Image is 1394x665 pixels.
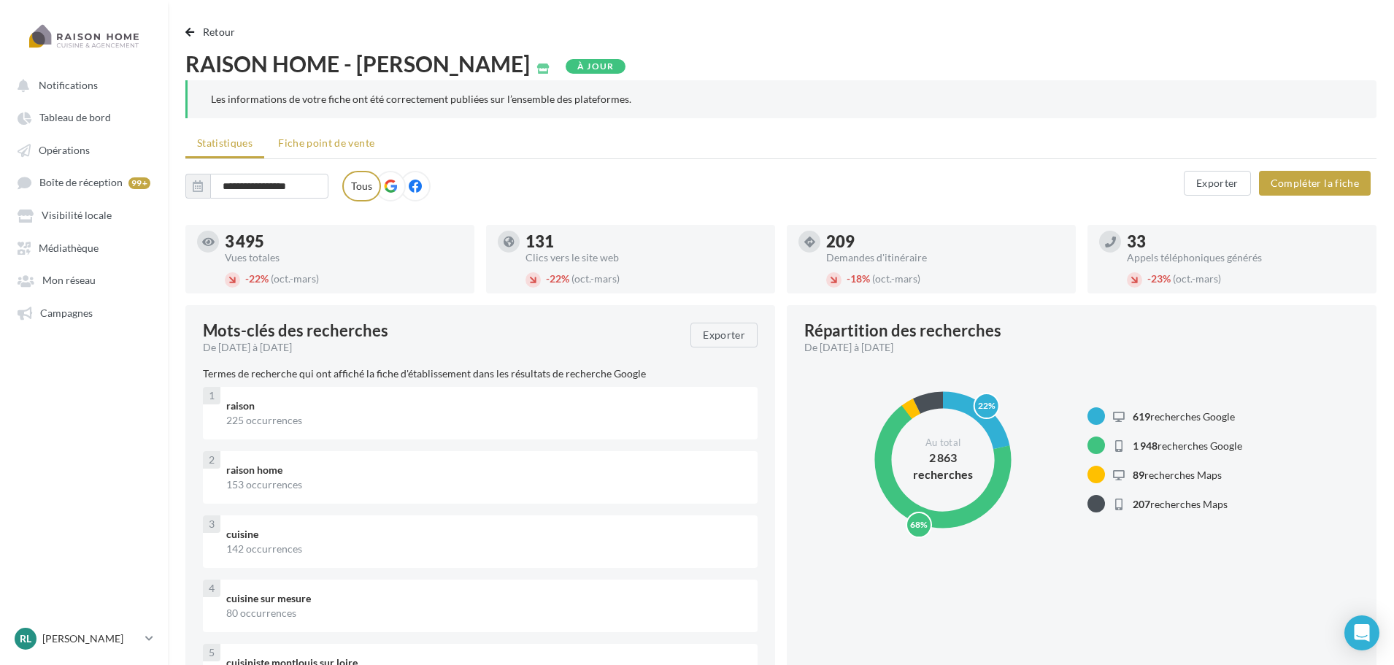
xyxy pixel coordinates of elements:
div: Demandes d'itinéraire [826,253,1064,263]
div: raison home [226,463,746,477]
div: 99+ [128,177,150,189]
div: raison [226,399,746,413]
button: Exporter [690,323,758,347]
div: 131 [525,234,763,250]
div: 225 occurrences [226,413,746,428]
span: Tableau de bord [39,112,111,124]
div: 33 [1127,234,1365,250]
div: 80 occurrences [226,606,746,620]
span: Campagnes [40,307,93,319]
a: Campagnes [9,299,159,326]
span: 1 948 [1133,439,1158,452]
span: Mots-clés des recherches [203,323,388,339]
span: - [847,272,850,285]
span: 22% [245,272,269,285]
span: Mon réseau [42,274,96,287]
span: (oct.-mars) [571,272,620,285]
a: Opérations [9,137,159,163]
div: 4 [203,580,220,597]
span: RL [20,631,31,646]
div: Vues totales [225,253,463,263]
span: Visibilité locale [42,210,112,222]
div: Les informations de votre fiche ont été correctement publiées sur l’ensemble des plateformes. [211,92,1353,107]
button: Retour [185,23,242,41]
div: 3 495 [225,234,463,250]
div: 2 [203,451,220,469]
button: Exporter [1184,171,1251,196]
label: Tous [342,171,381,201]
p: Termes de recherche qui ont affiché la fiche d'établissement dans les résultats de recherche Google [203,366,758,381]
a: Visibilité locale [9,201,159,228]
div: Clics vers le site web [525,253,763,263]
span: 207 [1133,498,1150,510]
div: cuisine sur mesure [226,591,746,606]
p: [PERSON_NAME] [42,631,139,646]
span: Notifications [39,79,98,91]
div: Appels téléphoniques générés [1127,253,1365,263]
span: Opérations [39,144,90,156]
span: 619 [1133,410,1150,423]
span: recherches Maps [1133,469,1222,481]
a: Mon réseau [9,266,159,293]
div: De [DATE] à [DATE] [804,340,1347,355]
span: (oct.-mars) [1173,272,1221,285]
div: 1 [203,387,220,404]
div: 142 occurrences [226,542,746,556]
span: - [245,272,249,285]
div: Open Intercom Messenger [1344,615,1379,650]
span: recherches Google [1133,439,1242,452]
span: 18% [847,272,870,285]
span: recherches Google [1133,410,1235,423]
span: Fiche point de vente [278,137,374,149]
span: 22% [546,272,569,285]
a: RL [PERSON_NAME] [12,625,156,653]
span: recherches Maps [1133,498,1228,510]
span: Médiathèque [39,242,99,254]
span: - [546,272,550,285]
a: Médiathèque [9,234,159,261]
span: Retour [203,26,236,38]
span: (oct.-mars) [271,272,319,285]
a: Compléter la fiche [1253,176,1376,188]
span: - [1147,272,1151,285]
span: 23% [1147,272,1171,285]
div: 5 [203,644,220,661]
div: 3 [203,515,220,533]
span: (oct.-mars) [872,272,920,285]
span: Boîte de réception [39,177,123,189]
a: Boîte de réception 99+ [9,169,159,196]
button: Compléter la fiche [1259,171,1371,196]
div: cuisine [226,527,746,542]
div: 209 [826,234,1064,250]
div: Répartition des recherches [804,323,1001,339]
button: Notifications [9,72,153,98]
span: RAISON HOME - [PERSON_NAME] [185,53,530,74]
div: 153 occurrences [226,477,746,492]
a: Tableau de bord [9,104,159,130]
div: De [DATE] à [DATE] [203,340,679,355]
span: 89 [1133,469,1144,481]
div: À jour [566,59,625,74]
